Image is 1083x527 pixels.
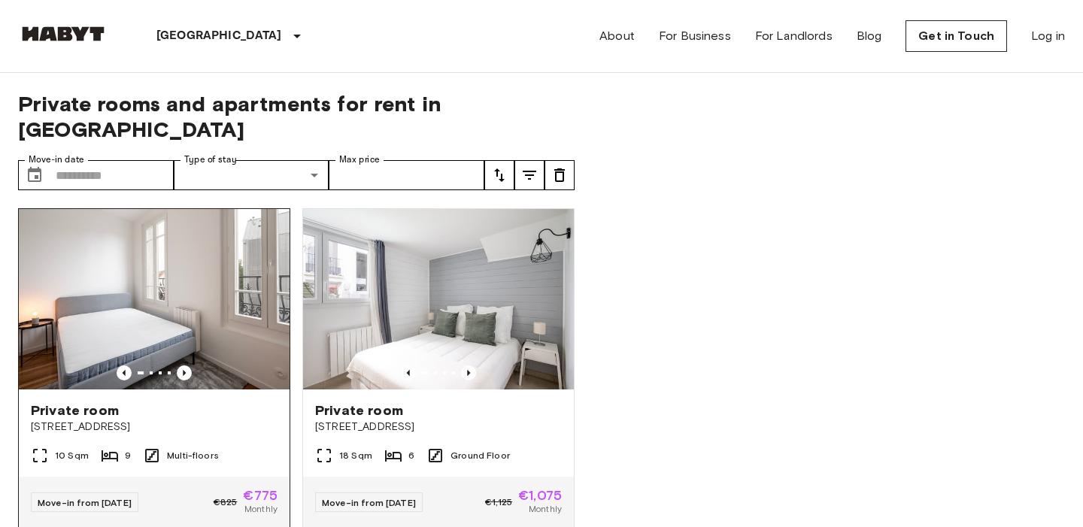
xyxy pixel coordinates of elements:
span: €775 [243,489,278,502]
span: 10 Sqm [55,449,89,462]
a: About [599,27,635,45]
a: Log in [1031,27,1065,45]
img: Habyt [18,26,108,41]
span: [STREET_ADDRESS] [31,419,278,435]
span: Monthly [529,502,562,516]
span: Move-in from [DATE] [38,497,132,508]
button: tune [484,160,514,190]
span: Private room [31,401,119,419]
a: For Landlords [755,27,833,45]
button: tune [545,160,575,190]
span: [STREET_ADDRESS] [315,419,562,435]
span: Ground Floor [450,449,510,462]
span: Private rooms and apartments for rent in [GEOGRAPHIC_DATA] [18,91,575,142]
p: [GEOGRAPHIC_DATA] [156,27,282,45]
span: Monthly [244,502,278,516]
span: 6 [408,449,414,462]
button: Previous image [177,365,192,380]
a: For Business [659,27,731,45]
label: Max price [339,153,380,166]
img: Marketing picture of unit FR-18-004-001-04 [19,209,290,389]
span: €825 [214,495,238,509]
span: €1,075 [518,489,562,502]
span: 18 Sqm [339,449,372,462]
button: Previous image [401,365,416,380]
span: €1,125 [485,495,512,509]
span: Private room [315,401,403,419]
label: Type of stay [184,153,237,166]
img: Marketing picture of unit FR-18-001-002-02H [303,209,574,389]
button: Previous image [117,365,132,380]
label: Move-in date [29,153,84,166]
a: Blog [857,27,882,45]
span: Move-in from [DATE] [322,497,416,508]
button: Previous image [461,365,476,380]
a: Get in Touch [906,20,1007,52]
button: tune [514,160,545,190]
span: Multi-floors [167,449,219,462]
span: 9 [125,449,131,462]
button: Choose date [20,160,50,190]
